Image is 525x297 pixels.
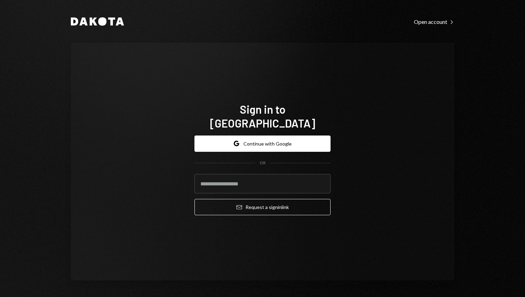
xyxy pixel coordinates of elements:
button: Request a signinlink [194,199,331,215]
h1: Sign in to [GEOGRAPHIC_DATA] [194,102,331,130]
a: Open account [414,18,454,25]
div: OR [260,160,266,166]
button: Continue with Google [194,136,331,152]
